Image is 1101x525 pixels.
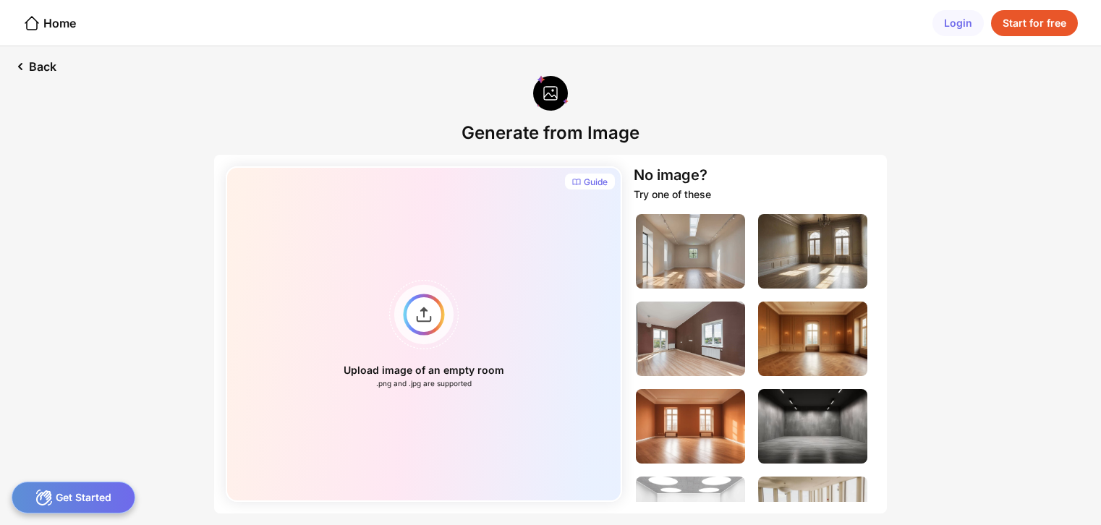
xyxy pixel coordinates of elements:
div: Start for free [991,10,1078,36]
img: emptyLivingRoomImage4.jpg [758,302,867,376]
div: Try one of these [634,188,711,200]
img: emptyLivingRoomImage1.jpg [636,214,745,289]
img: emptyLivingRoomImage5.jpg [636,389,745,464]
div: Generate from Image [462,122,639,143]
img: emptyLivingRoomImage2.jpg [758,214,867,289]
div: Login [932,10,984,36]
img: emptyLivingRoomImage3.jpg [636,302,745,376]
div: Get Started [12,482,135,513]
div: Guide [584,176,608,188]
div: No image? [634,166,707,184]
img: emptyLivingRoomImage6.jpg [758,389,867,464]
div: Home [23,14,76,32]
